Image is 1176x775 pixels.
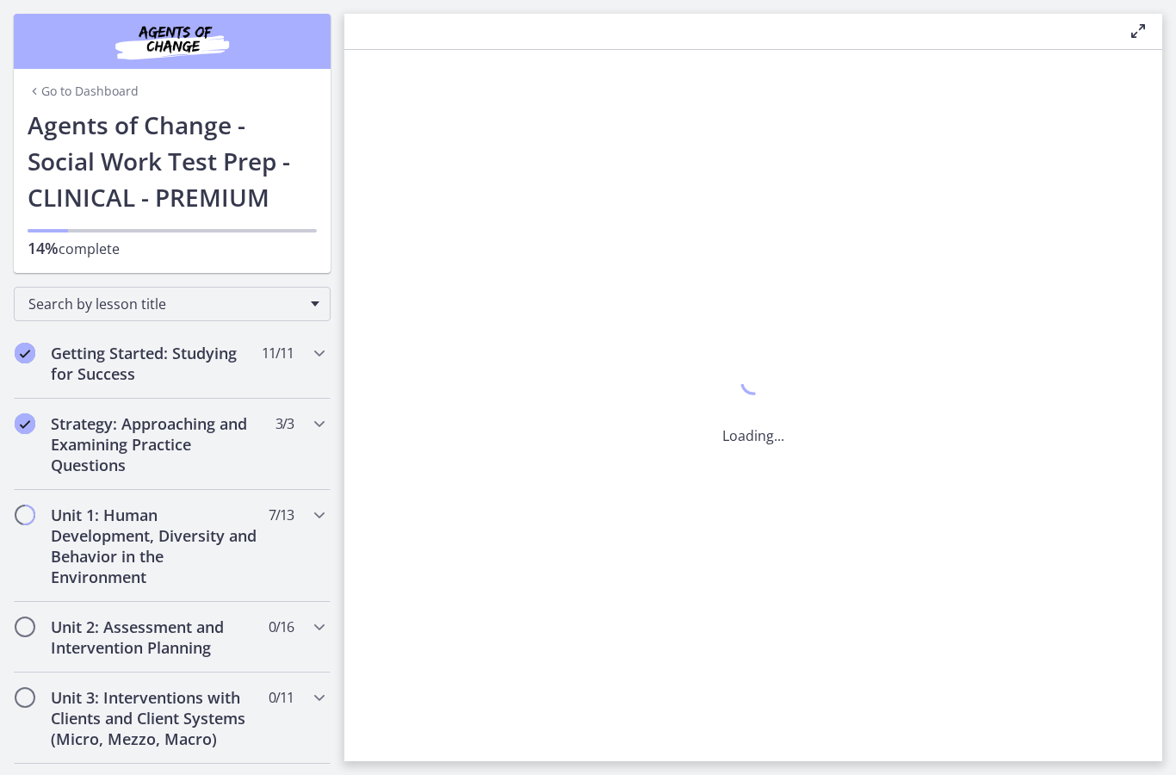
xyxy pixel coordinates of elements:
div: Search by lesson title [14,287,331,321]
h2: Unit 2: Assessment and Intervention Planning [51,617,261,658]
h2: Unit 3: Interventions with Clients and Client Systems (Micro, Mezzo, Macro) [51,687,261,749]
h2: Strategy: Approaching and Examining Practice Questions [51,413,261,475]
span: 0 / 11 [269,687,294,708]
img: Agents of Change Social Work Test Prep [69,21,275,62]
h2: Unit 1: Human Development, Diversity and Behavior in the Environment [51,505,261,587]
div: 1 [722,365,784,405]
a: Go to Dashboard [28,83,139,100]
span: 11 / 11 [262,343,294,363]
span: Search by lesson title [28,294,302,313]
span: 0 / 16 [269,617,294,637]
h2: Getting Started: Studying for Success [51,343,261,384]
h1: Agents of Change - Social Work Test Prep - CLINICAL - PREMIUM [28,107,317,215]
span: 7 / 13 [269,505,294,525]
i: Completed [15,343,35,363]
p: complete [28,238,317,259]
span: 3 / 3 [275,413,294,434]
span: 14% [28,238,59,258]
i: Completed [15,413,35,434]
p: Loading... [722,425,784,446]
